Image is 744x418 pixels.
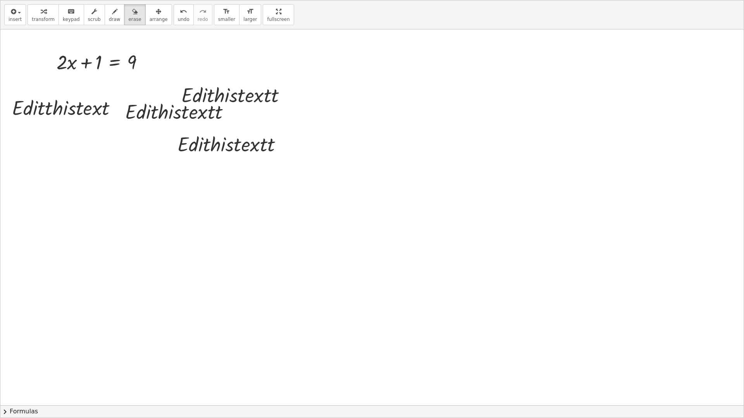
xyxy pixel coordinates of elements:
[198,17,208,22] span: redo
[124,4,145,25] button: erase
[84,4,105,25] button: scrub
[0,405,744,418] button: chevron_rightFormulas
[59,4,84,25] button: keyboardkeypad
[88,17,101,22] span: scrub
[223,7,230,16] i: format_size
[243,17,257,22] span: larger
[28,4,59,25] button: transform
[263,4,294,25] button: fullscreen
[32,17,55,22] span: transform
[0,407,10,416] span: chevron_right
[150,17,168,22] span: arrange
[105,4,125,25] button: draw
[67,7,75,16] i: keyboard
[239,4,261,25] button: format_sizelarger
[109,17,121,22] span: draw
[174,4,194,25] button: undoundo
[63,17,80,22] span: keypad
[246,7,254,16] i: format_size
[4,4,26,25] button: insert
[145,4,172,25] button: arrange
[180,7,187,16] i: undo
[193,4,212,25] button: redoredo
[214,4,239,25] button: format_sizesmaller
[178,17,189,22] span: undo
[267,17,289,22] span: fullscreen
[9,17,22,22] span: insert
[199,7,207,16] i: redo
[128,17,141,22] span: erase
[218,17,235,22] span: smaller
